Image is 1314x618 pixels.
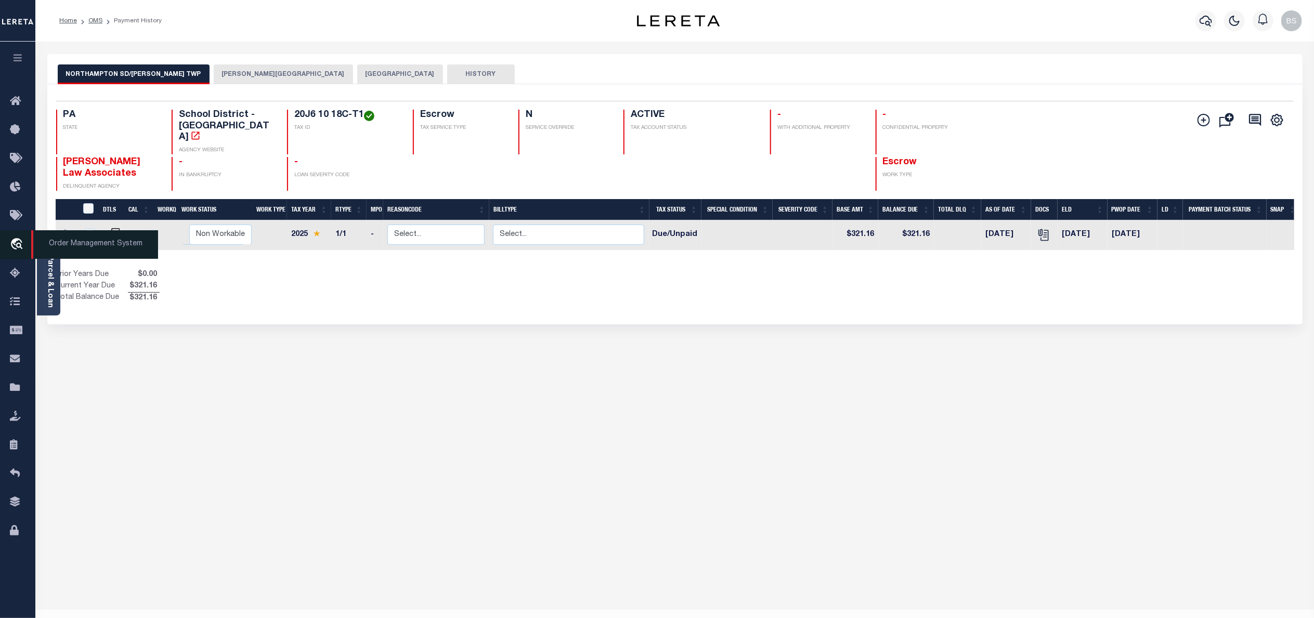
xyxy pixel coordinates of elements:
[63,157,141,178] span: [PERSON_NAME] Law Associates
[153,199,177,220] th: WorkQ
[526,110,611,121] h4: N
[1157,199,1183,220] th: LD: activate to sort column ascending
[383,199,489,220] th: ReasonCode: activate to sort column ascending
[631,110,758,121] h4: ACTIVE
[934,199,981,220] th: Total DLQ: activate to sort column ascending
[179,172,275,179] p: IN BANKRUPTCY
[10,238,27,252] i: travel_explore
[773,199,832,220] th: Severity Code: activate to sort column ascending
[1108,199,1157,220] th: PWOP Date: activate to sort column ascending
[489,199,649,220] th: BillType: activate to sort column ascending
[77,199,99,220] th: &nbsp;
[56,199,77,220] th: &nbsp;&nbsp;&nbsp;&nbsp;&nbsp;&nbsp;&nbsp;&nbsp;&nbsp;&nbsp;
[447,64,515,84] button: HISTORY
[56,292,128,304] td: Total Balance Due
[46,255,54,308] a: Parcel & Loan
[177,199,252,220] th: Work Status
[252,199,287,220] th: Work Type
[637,15,720,27] img: logo-dark.svg
[1058,199,1108,220] th: ELD: activate to sort column ascending
[701,199,773,220] th: Special Condition: activate to sort column ascending
[294,172,400,179] p: LOAN SEVERITY CODE
[883,110,887,120] span: -
[832,199,878,220] th: Base Amt: activate to sort column ascending
[287,220,331,250] td: 2025
[526,124,611,132] p: SERVICE OVERRIDE
[179,147,275,154] p: AGENCY WEBSITE
[367,199,383,220] th: MPO
[1267,199,1300,220] th: SNAP: activate to sort column ascending
[313,230,320,237] img: Star.svg
[102,16,162,25] li: Payment History
[833,220,879,250] td: $321.16
[129,220,160,250] td: New
[331,199,367,220] th: RType: activate to sort column ascending
[883,124,979,132] p: CONFIDENTIAL PROPERTY
[63,124,159,132] p: STATE
[59,18,77,24] a: Home
[1058,220,1108,250] td: [DATE]
[1108,220,1157,250] td: [DATE]
[58,64,210,84] button: NORTHAMPTON SD/[PERSON_NAME] TWP
[88,18,102,24] a: OMS
[99,199,124,220] th: DTLS
[1183,199,1267,220] th: Payment Batch Status: activate to sort column ascending
[287,199,331,220] th: Tax Year: activate to sort column ascending
[878,199,934,220] th: Balance Due: activate to sort column ascending
[128,269,160,281] span: $0.00
[124,199,153,220] th: CAL: activate to sort column ascending
[631,124,758,132] p: TAX ACCOUNT STATUS
[294,157,298,167] span: -
[648,220,702,250] td: Due/Unpaid
[883,172,979,179] p: WORK TYPE
[63,110,159,121] h4: PA
[63,183,159,191] p: DELINQUENT AGENCY
[331,220,367,250] td: 1/1
[128,281,160,292] span: $321.16
[179,157,183,167] span: -
[777,110,781,120] span: -
[56,269,128,281] td: Prior Years Due
[357,64,443,84] button: [GEOGRAPHIC_DATA]
[777,124,863,132] p: WITH ADDITIONAL PROPERTY
[1281,10,1302,31] img: svg+xml;base64,PHN2ZyB4bWxucz0iaHR0cDovL3d3dy53My5vcmcvMjAwMC9zdmciIHBvaW50ZXItZXZlbnRzPSJub25lIi...
[56,281,128,292] td: Current Year Due
[31,230,158,259] span: Order Management System
[420,110,505,121] h4: Escrow
[981,220,1031,250] td: [DATE]
[420,124,505,132] p: TAX SERVICE TYPE
[294,110,400,121] h4: 20J6 10 18C-T1
[883,157,917,167] span: Escrow
[879,220,934,250] td: $321.16
[128,293,160,304] span: $321.16
[981,199,1031,220] th: As of Date: activate to sort column ascending
[214,64,353,84] button: [PERSON_NAME][GEOGRAPHIC_DATA]
[1031,199,1058,220] th: Docs
[294,124,400,132] p: TAX ID
[649,199,701,220] th: Tax Status: activate to sort column ascending
[367,220,383,250] td: -
[179,110,275,143] h4: School District - [GEOGRAPHIC_DATA]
